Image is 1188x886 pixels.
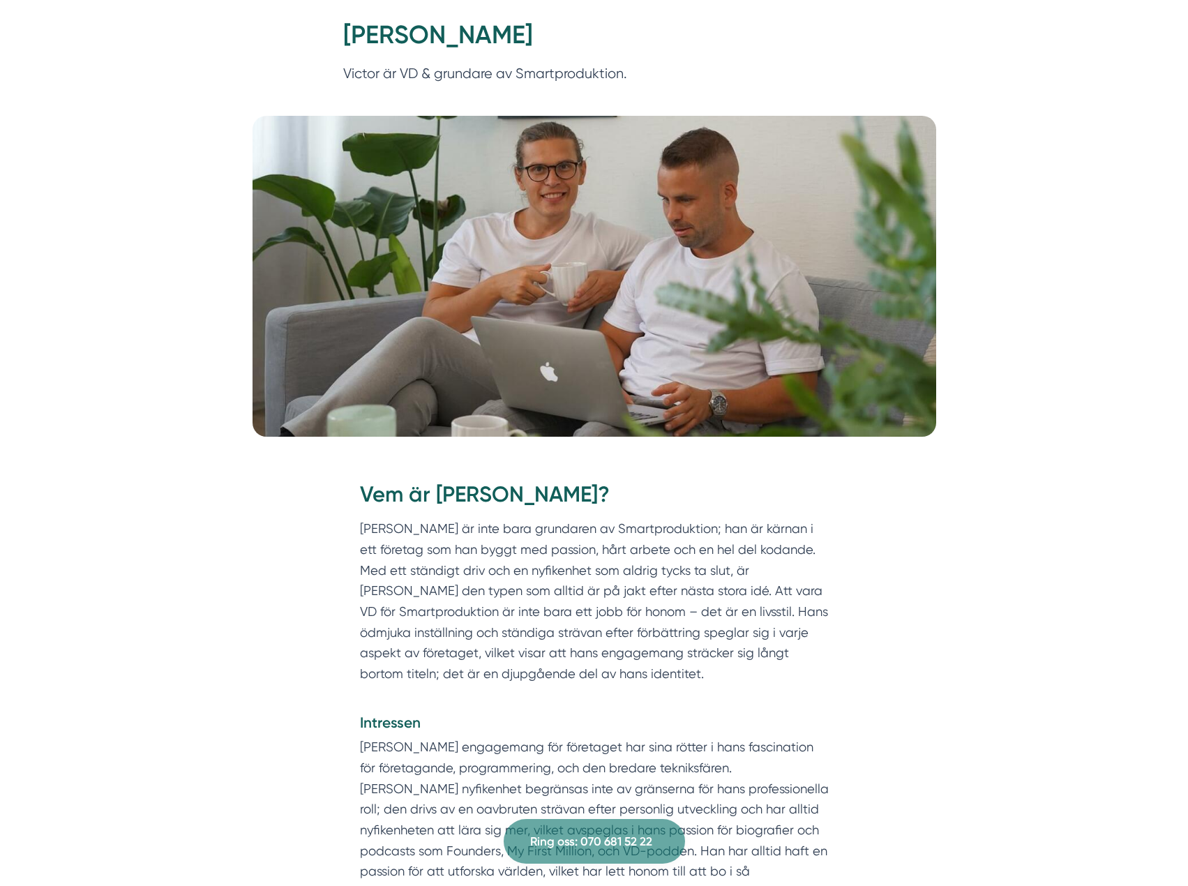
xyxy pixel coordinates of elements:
img: Victor Blomberg [253,116,936,437]
h2: Vem är [PERSON_NAME]? [360,479,829,518]
p: Victor är VD & grundare av Smartproduktion. [343,63,845,91]
a: Ring oss: 070 681 52 22 [504,819,685,864]
span: Ring oss: 070 681 52 22 [530,832,652,851]
h4: Intressen [360,712,829,737]
h1: [PERSON_NAME] [343,18,845,63]
p: [PERSON_NAME] är inte bara grundaren av Smartproduktion; han är kärnan i ett företag som han bygg... [360,518,829,705]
